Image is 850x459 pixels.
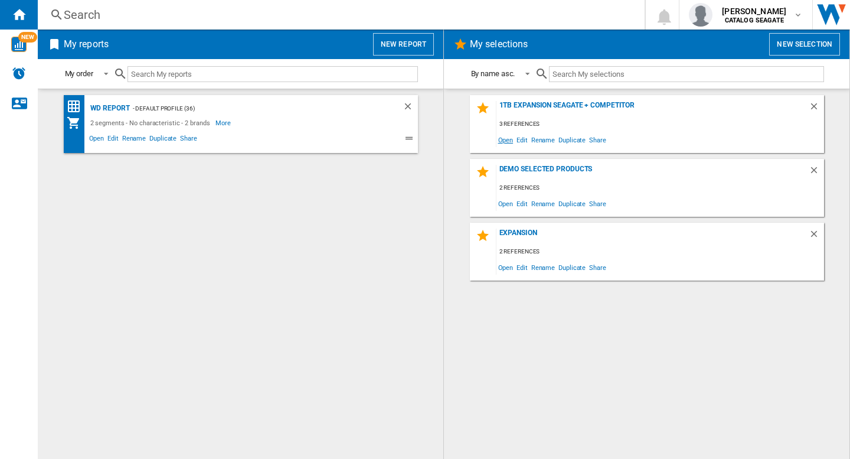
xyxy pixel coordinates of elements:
[529,259,557,275] span: Rename
[809,165,824,181] div: Delete
[722,5,786,17] span: [PERSON_NAME]
[65,69,93,78] div: My order
[809,229,824,245] div: Delete
[87,116,216,130] div: 2 segments - No characteristic - 2 brands
[373,33,434,56] button: New report
[587,132,608,148] span: Share
[67,99,87,114] div: Price Matrix
[496,181,824,196] div: 2 references
[148,133,178,147] span: Duplicate
[587,196,608,211] span: Share
[64,6,614,23] div: Search
[549,66,823,82] input: Search My selections
[496,132,515,148] span: Open
[557,259,587,275] span: Duplicate
[18,32,37,43] span: NEW
[61,33,111,56] h2: My reports
[809,101,824,117] div: Delete
[471,69,515,78] div: By name asc.
[403,101,418,116] div: Delete
[496,196,515,211] span: Open
[557,132,587,148] span: Duplicate
[496,245,824,259] div: 2 references
[127,66,418,82] input: Search My reports
[689,3,712,27] img: profile.jpg
[215,116,233,130] span: More
[557,196,587,211] span: Duplicate
[769,33,840,56] button: New selection
[67,116,87,130] div: My Assortment
[11,37,27,52] img: wise-card.svg
[496,117,824,132] div: 3 references
[120,133,148,147] span: Rename
[12,66,26,80] img: alerts-logo.svg
[515,259,529,275] span: Edit
[130,101,379,116] div: - Default profile (36)
[87,133,106,147] span: Open
[106,133,120,147] span: Edit
[515,132,529,148] span: Edit
[496,101,809,117] div: 1TB Expansion Seagate + Competitor
[515,196,529,211] span: Edit
[467,33,530,56] h2: My selections
[725,17,784,24] b: CATALOG SEAGATE
[496,229,809,245] div: expansion
[529,132,557,148] span: Rename
[87,101,130,116] div: WD report
[178,133,199,147] span: Share
[529,196,557,211] span: Rename
[587,259,608,275] span: Share
[496,165,809,181] div: DEMO SELECTED PRODUCTS
[496,259,515,275] span: Open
